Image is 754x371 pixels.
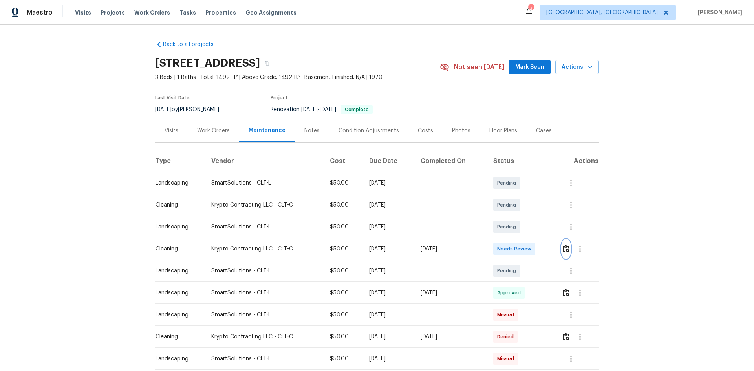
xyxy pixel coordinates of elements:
div: Landscaping [156,179,199,187]
a: Back to all projects [155,40,231,48]
div: 3 [528,5,534,13]
span: - [301,107,336,112]
span: Tasks [179,10,196,15]
div: Visits [165,127,178,135]
span: Last Visit Date [155,95,190,100]
div: Krypto Contracting LLC - CLT-C [211,245,317,253]
span: Geo Assignments [245,9,296,16]
span: Visits [75,9,91,16]
span: Work Orders [134,9,170,16]
span: Pending [497,179,519,187]
div: $50.00 [330,311,357,319]
span: [GEOGRAPHIC_DATA], [GEOGRAPHIC_DATA] [546,9,658,16]
span: Pending [497,201,519,209]
span: Complete [342,107,372,112]
th: Completed On [414,150,487,172]
div: Cleaning [156,333,199,341]
div: [DATE] [421,245,481,253]
div: $50.00 [330,289,357,297]
span: Pending [497,267,519,275]
span: 3 Beds | 1 Baths | Total: 1492 ft² | Above Grade: 1492 ft² | Basement Finished: N/A | 1970 [155,73,440,81]
th: Vendor [205,150,324,172]
img: Review Icon [563,333,569,340]
div: SmartSolutions - CLT-L [211,289,317,297]
div: [DATE] [421,289,481,297]
div: Work Orders [197,127,230,135]
div: $50.00 [330,333,357,341]
button: Review Icon [562,239,571,258]
div: Maintenance [249,126,285,134]
th: Cost [324,150,363,172]
div: [DATE] [369,223,408,231]
div: Landscaping [156,223,199,231]
div: SmartSolutions - CLT-L [211,223,317,231]
div: [DATE] [369,201,408,209]
span: Pending [497,223,519,231]
div: $50.00 [330,223,357,231]
span: Missed [497,355,517,363]
span: [DATE] [320,107,336,112]
span: Mark Seen [515,62,544,72]
img: Review Icon [563,245,569,252]
span: [DATE] [155,107,172,112]
span: [DATE] [301,107,318,112]
th: Status [487,150,556,172]
th: Due Date [363,150,414,172]
h2: [STREET_ADDRESS] [155,59,260,67]
div: SmartSolutions - CLT-L [211,355,317,363]
span: Approved [497,289,524,297]
div: [DATE] [369,311,408,319]
button: Review Icon [562,283,571,302]
div: Landscaping [156,311,199,319]
div: Landscaping [156,355,199,363]
div: Krypto Contracting LLC - CLT-C [211,333,317,341]
button: Mark Seen [509,60,551,75]
div: Cases [536,127,552,135]
span: Actions [562,62,593,72]
span: Needs Review [497,245,534,253]
div: SmartSolutions - CLT-L [211,179,317,187]
div: $50.00 [330,179,357,187]
span: Projects [101,9,125,16]
span: Missed [497,311,517,319]
span: Properties [205,9,236,16]
div: Costs [418,127,433,135]
div: SmartSolutions - CLT-L [211,311,317,319]
span: Renovation [271,107,373,112]
button: Review Icon [562,327,571,346]
div: $50.00 [330,245,357,253]
div: [DATE] [369,179,408,187]
span: [PERSON_NAME] [695,9,742,16]
div: Landscaping [156,267,199,275]
th: Actions [555,150,599,172]
div: $50.00 [330,267,357,275]
div: [DATE] [369,333,408,341]
div: Notes [304,127,320,135]
div: [DATE] [369,245,408,253]
div: Landscaping [156,289,199,297]
div: Krypto Contracting LLC - CLT-C [211,201,317,209]
div: [DATE] [369,355,408,363]
span: Denied [497,333,517,341]
div: Condition Adjustments [339,127,399,135]
div: Floor Plans [489,127,517,135]
span: Project [271,95,288,100]
button: Actions [555,60,599,75]
div: [DATE] [369,289,408,297]
div: Photos [452,127,470,135]
span: Not seen [DATE] [454,63,504,71]
div: Cleaning [156,245,199,253]
img: Review Icon [563,289,569,296]
div: [DATE] [369,267,408,275]
th: Type [155,150,205,172]
div: $50.00 [330,201,357,209]
div: SmartSolutions - CLT-L [211,267,317,275]
div: $50.00 [330,355,357,363]
div: [DATE] [421,333,481,341]
span: Maestro [27,9,53,16]
div: by [PERSON_NAME] [155,105,229,114]
div: Cleaning [156,201,199,209]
